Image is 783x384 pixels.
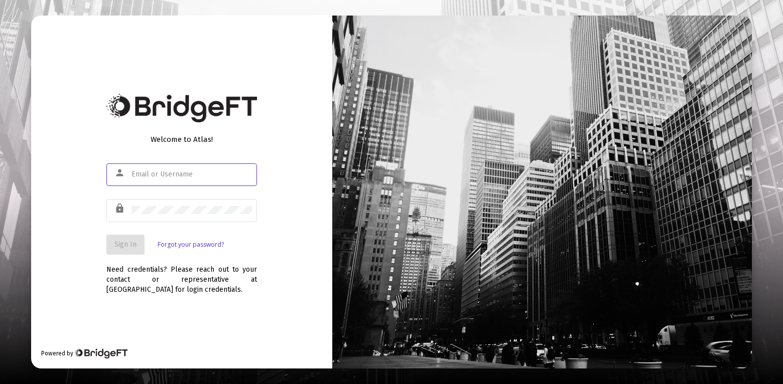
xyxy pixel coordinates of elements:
input: Email or Username [132,170,252,178]
mat-icon: lock [114,203,126,215]
mat-icon: person [114,167,126,179]
div: Need credentials? Please reach out to your contact or representative at [GEOGRAPHIC_DATA] for log... [106,255,257,295]
span: Sign In [114,240,137,249]
a: Forgot your password? [158,240,224,250]
img: Bridge Financial Technology Logo [106,94,257,122]
img: Bridge Financial Technology Logo [74,348,127,358]
button: Sign In [106,235,145,255]
div: Welcome to Atlas! [106,134,257,144]
div: Powered by [41,348,127,358]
